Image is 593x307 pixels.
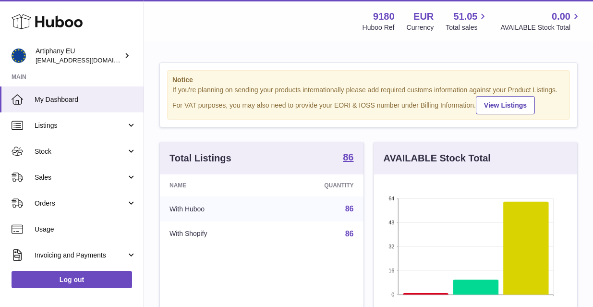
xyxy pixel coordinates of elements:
[160,174,269,196] th: Name
[35,225,136,234] span: Usage
[35,147,126,156] span: Stock
[35,251,126,260] span: Invoicing and Payments
[172,75,565,85] strong: Notice
[391,292,394,297] text: 0
[36,47,122,65] div: Artiphany EU
[160,196,269,221] td: With Huboo
[384,152,491,165] h3: AVAILABLE Stock Total
[35,173,126,182] span: Sales
[345,205,354,213] a: 86
[446,10,488,32] a: 51.05 Total sales
[453,10,477,23] span: 51.05
[476,96,535,114] a: View Listings
[12,271,132,288] a: Log out
[172,86,565,114] div: If you're planning on sending your products internationally please add required customs informati...
[373,10,395,23] strong: 9180
[12,49,26,63] img: artiphany@artiphany.eu
[363,23,395,32] div: Huboo Ref
[413,10,434,23] strong: EUR
[388,220,394,225] text: 48
[345,230,354,238] a: 86
[388,268,394,273] text: 16
[388,244,394,249] text: 32
[343,152,353,164] a: 86
[343,152,353,162] strong: 86
[36,56,141,64] span: [EMAIL_ADDRESS][DOMAIN_NAME]
[160,221,269,246] td: With Shopify
[169,152,231,165] h3: Total Listings
[35,121,126,130] span: Listings
[269,174,363,196] th: Quantity
[500,10,581,32] a: 0.00 AVAILABLE Stock Total
[552,10,570,23] span: 0.00
[446,23,488,32] span: Total sales
[35,199,126,208] span: Orders
[388,196,394,201] text: 64
[500,23,581,32] span: AVAILABLE Stock Total
[35,95,136,104] span: My Dashboard
[407,23,434,32] div: Currency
